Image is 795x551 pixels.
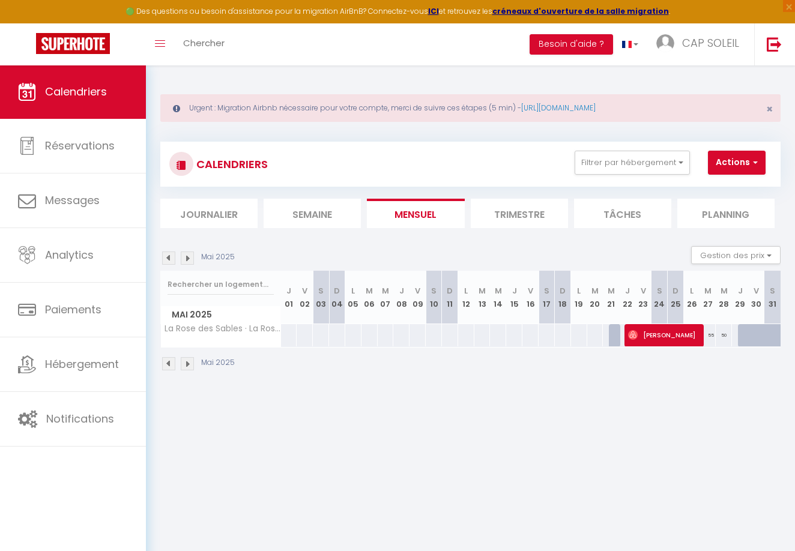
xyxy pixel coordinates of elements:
li: Planning [677,199,775,228]
abbr: J [738,285,743,297]
abbr: J [625,285,630,297]
abbr: L [464,285,468,297]
th: 25 [668,271,684,324]
div: 50 [716,324,732,346]
th: 26 [684,271,700,324]
button: Filtrer par hébergement [575,151,690,175]
abbr: S [544,285,549,297]
abbr: S [431,285,437,297]
span: Analytics [45,247,94,262]
th: 21 [603,271,619,324]
li: Semaine [264,199,361,228]
abbr: M [591,285,599,297]
abbr: V [754,285,759,297]
th: 07 [378,271,394,324]
abbr: M [721,285,728,297]
span: [PERSON_NAME] [628,324,698,346]
div: 55 [700,324,716,346]
abbr: M [382,285,389,297]
abbr: J [286,285,291,297]
th: 20 [587,271,603,324]
abbr: V [641,285,646,297]
abbr: L [351,285,355,297]
abbr: V [302,285,307,297]
th: 16 [522,271,539,324]
th: 03 [313,271,329,324]
th: 30 [748,271,764,324]
span: × [766,101,773,116]
div: Urgent : Migration Airbnb nécessaire pour votre compte, merci de suivre ces étapes (5 min) - [160,94,781,122]
span: CAP SOLEIL [682,35,739,50]
abbr: D [560,285,566,297]
th: 01 [281,271,297,324]
a: Chercher [174,23,234,65]
th: 11 [442,271,458,324]
span: Calendriers [45,84,107,99]
th: 04 [329,271,345,324]
img: logout [767,37,782,52]
a: ICI [428,6,439,16]
abbr: M [608,285,615,297]
th: 09 [410,271,426,324]
th: 10 [426,271,442,324]
abbr: M [704,285,712,297]
span: Hébergement [45,357,119,372]
abbr: J [399,285,404,297]
a: créneaux d'ouverture de la salle migration [492,6,669,16]
th: 06 [361,271,378,324]
th: 27 [700,271,716,324]
abbr: S [770,285,775,297]
li: Journalier [160,199,258,228]
th: 24 [651,271,668,324]
th: 13 [474,271,491,324]
th: 19 [571,271,587,324]
abbr: M [495,285,502,297]
h3: CALENDRIERS [193,151,268,178]
th: 18 [555,271,571,324]
th: 02 [297,271,313,324]
abbr: V [528,285,533,297]
abbr: L [690,285,694,297]
th: 05 [345,271,361,324]
button: Actions [708,151,766,175]
abbr: V [415,285,420,297]
input: Rechercher un logement... [168,274,274,295]
th: 14 [490,271,506,324]
th: 29 [732,271,748,324]
th: 12 [458,271,474,324]
button: Gestion des prix [691,246,781,264]
th: 23 [635,271,651,324]
img: ... [656,34,674,52]
span: La Rose des Sables · La Rose des Sables Vue à 180 degrés sur la Mer [163,324,283,333]
p: Mai 2025 [201,251,235,263]
abbr: J [512,285,517,297]
li: Trimestre [471,199,568,228]
abbr: M [366,285,373,297]
th: 28 [716,271,732,324]
span: Réservations [45,138,115,153]
span: Mai 2025 [161,306,280,324]
span: Notifications [46,411,114,426]
abbr: D [673,285,679,297]
button: Close [766,104,773,115]
a: [URL][DOMAIN_NAME] [521,103,596,113]
li: Tâches [574,199,671,228]
span: Messages [45,193,100,208]
th: 08 [393,271,410,324]
th: 22 [619,271,635,324]
abbr: D [447,285,453,297]
abbr: M [479,285,486,297]
img: Super Booking [36,33,110,54]
th: 17 [539,271,555,324]
th: 15 [506,271,522,324]
span: Paiements [45,302,101,317]
abbr: D [334,285,340,297]
button: Besoin d'aide ? [530,34,613,55]
span: Chercher [183,37,225,49]
abbr: S [318,285,324,297]
th: 31 [764,271,781,324]
abbr: S [657,285,662,297]
li: Mensuel [367,199,464,228]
